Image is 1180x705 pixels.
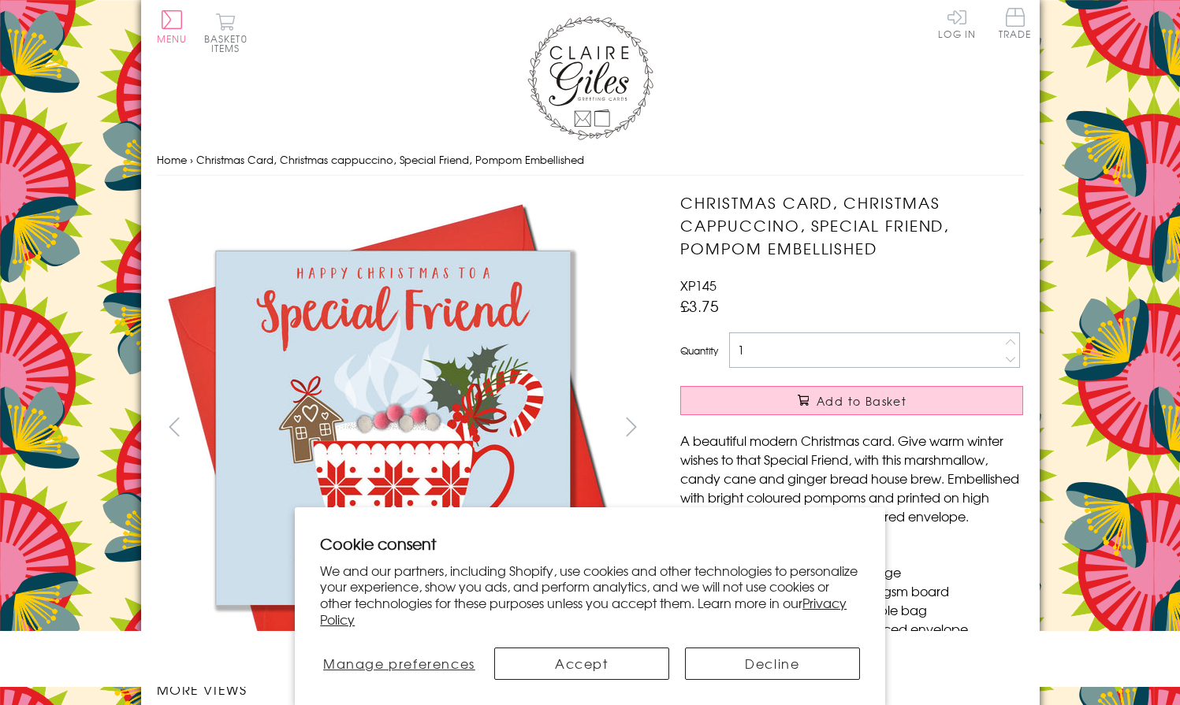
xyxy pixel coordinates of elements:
[649,191,1122,663] img: Christmas Card, Christmas cappuccino, Special Friend, Pompom Embellished
[680,295,719,317] span: £3.75
[320,562,860,628] p: We and our partners, including Shopify, use cookies and other technologies to personalize your ex...
[999,8,1032,39] span: Trade
[157,144,1024,176] nav: breadcrumbs
[999,8,1032,42] a: Trade
[190,152,193,167] span: ›
[157,152,187,167] a: Home
[156,191,629,664] img: Christmas Card, Christmas cappuccino, Special Friend, Pompom Embellished
[320,647,478,680] button: Manage preferences
[157,409,192,444] button: prev
[196,152,584,167] span: Christmas Card, Christmas cappuccino, Special Friend, Pompom Embellished
[817,393,906,409] span: Add to Basket
[680,343,718,358] label: Quantity
[680,276,717,295] span: XP145
[211,32,248,55] span: 0 items
[685,647,860,680] button: Decline
[494,647,669,680] button: Accept
[613,409,649,444] button: next
[320,593,847,629] a: Privacy Policy
[680,431,1023,525] p: A beautiful modern Christmas card. Give warm winter wishes to that Special Friend, with this mars...
[157,32,188,46] span: Menu
[320,532,860,555] h2: Cookie consent
[157,680,650,699] h3: More views
[157,10,188,43] button: Menu
[204,13,248,53] button: Basket0 items
[938,8,976,39] a: Log In
[323,654,475,673] span: Manage preferences
[527,16,653,140] img: Claire Giles Greetings Cards
[680,386,1023,415] button: Add to Basket
[680,191,1023,259] h1: Christmas Card, Christmas cappuccino, Special Friend, Pompom Embellished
